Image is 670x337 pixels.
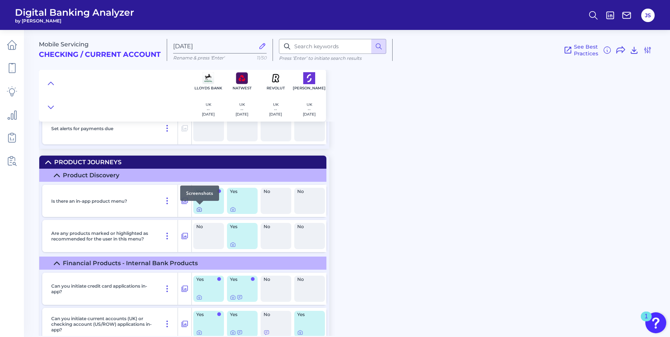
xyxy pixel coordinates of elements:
p: Rename & press 'Enter' [173,55,267,61]
div: Screenshots [180,186,219,201]
div: Product Discovery [63,172,119,179]
p: [DATE] [202,112,215,117]
span: Digital Banking Analyzer [15,7,134,18]
summary: Financial Products - Internal Bank Products [39,257,326,270]
span: No [297,189,317,194]
p: -- [303,107,316,112]
span: Yes [196,277,216,282]
p: -- [269,107,282,112]
span: Yes [196,312,216,317]
p: -- [202,107,215,112]
div: Financial Products - Internal Bank Products [63,260,198,267]
p: Press ‘Enter’ to initiate search results [279,55,386,61]
span: Mobile Servicing [39,41,89,48]
p: Is there an in-app product menu? [51,198,127,204]
input: Search keywords [279,39,386,54]
span: Yes [297,312,317,317]
span: Yes [230,277,250,282]
div: 1 [645,316,648,326]
p: Can you initiate credit card applications in-app? [51,283,154,294]
span: No [264,277,284,282]
span: 11/50 [256,55,267,61]
button: JS [641,9,655,22]
span: No [264,224,284,229]
p: NatWest [233,86,252,91]
button: Open Resource Center, 1 new notification [645,312,666,333]
p: Set alerts for payments due [51,126,113,131]
p: Lloyds Bank [194,86,222,91]
p: UK [269,102,282,107]
span: No [196,224,216,229]
p: UK [236,102,248,107]
span: by [PERSON_NAME] [15,18,134,24]
span: Yes [230,312,250,317]
p: UK [202,102,215,107]
div: Product Journeys [54,159,122,166]
a: See Best Practices [563,43,598,57]
span: Yes [230,189,250,194]
p: UK [303,102,316,107]
p: [DATE] [303,112,316,117]
span: No [297,224,317,229]
h2: Checking / Current Account [39,50,161,59]
span: No [264,312,284,317]
p: [DATE] [269,112,282,117]
summary: Product Discovery [39,169,326,182]
p: Are any products marked or highlighted as recommended for the user in this menu? [51,230,154,242]
p: [DATE] [236,112,248,117]
p: Can you initiate current accounts (UK) or checking account (US/ROW) applications in-app? [51,316,154,333]
summary: Product Journeys [39,156,326,169]
span: No [297,277,317,282]
p: -- [236,107,248,112]
span: See Best Practices [574,43,598,57]
span: Yes [230,224,250,229]
p: Revolut [267,86,285,91]
span: No [264,189,284,194]
p: [PERSON_NAME] [293,86,326,91]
